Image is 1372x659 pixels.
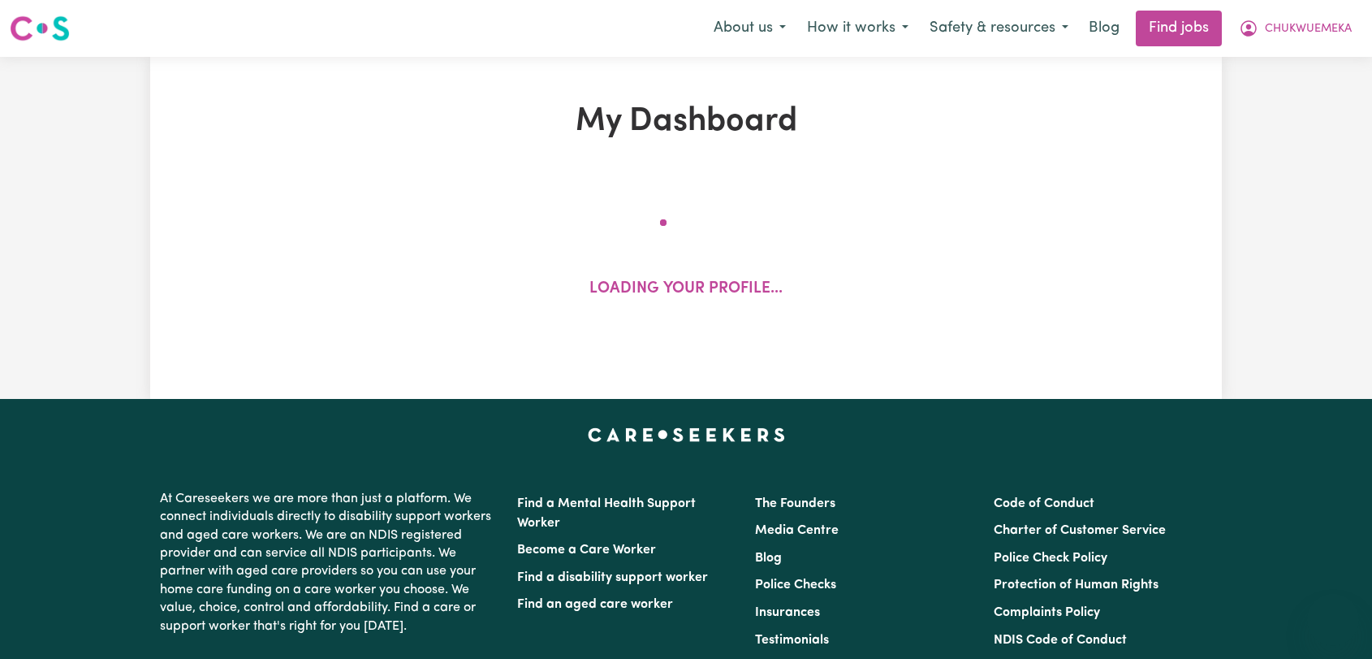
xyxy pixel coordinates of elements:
[160,483,498,642] p: At Careseekers we are more than just a platform. We connect individuals directly to disability su...
[994,524,1166,537] a: Charter of Customer Service
[517,571,708,584] a: Find a disability support worker
[1136,11,1222,46] a: Find jobs
[517,497,696,530] a: Find a Mental Health Support Worker
[755,579,836,592] a: Police Checks
[994,579,1158,592] a: Protection of Human Rights
[755,524,839,537] a: Media Centre
[994,497,1094,510] a: Code of Conduct
[994,552,1107,565] a: Police Check Policy
[919,11,1079,46] button: Safety & resources
[994,634,1127,647] a: NDIS Code of Conduct
[1265,20,1352,38] span: CHUKWUEMEKA
[994,606,1100,619] a: Complaints Policy
[796,11,919,46] button: How it works
[755,552,782,565] a: Blog
[1307,594,1359,646] iframe: Button to launch messaging window
[10,10,70,47] a: Careseekers logo
[589,278,783,301] p: Loading your profile...
[703,11,796,46] button: About us
[755,606,820,619] a: Insurances
[1228,11,1362,46] button: My Account
[517,598,673,611] a: Find an aged care worker
[755,497,835,510] a: The Founders
[755,634,829,647] a: Testimonials
[339,102,1033,141] h1: My Dashboard
[1079,11,1129,46] a: Blog
[588,428,785,441] a: Careseekers home page
[517,544,656,557] a: Become a Care Worker
[10,14,70,43] img: Careseekers logo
